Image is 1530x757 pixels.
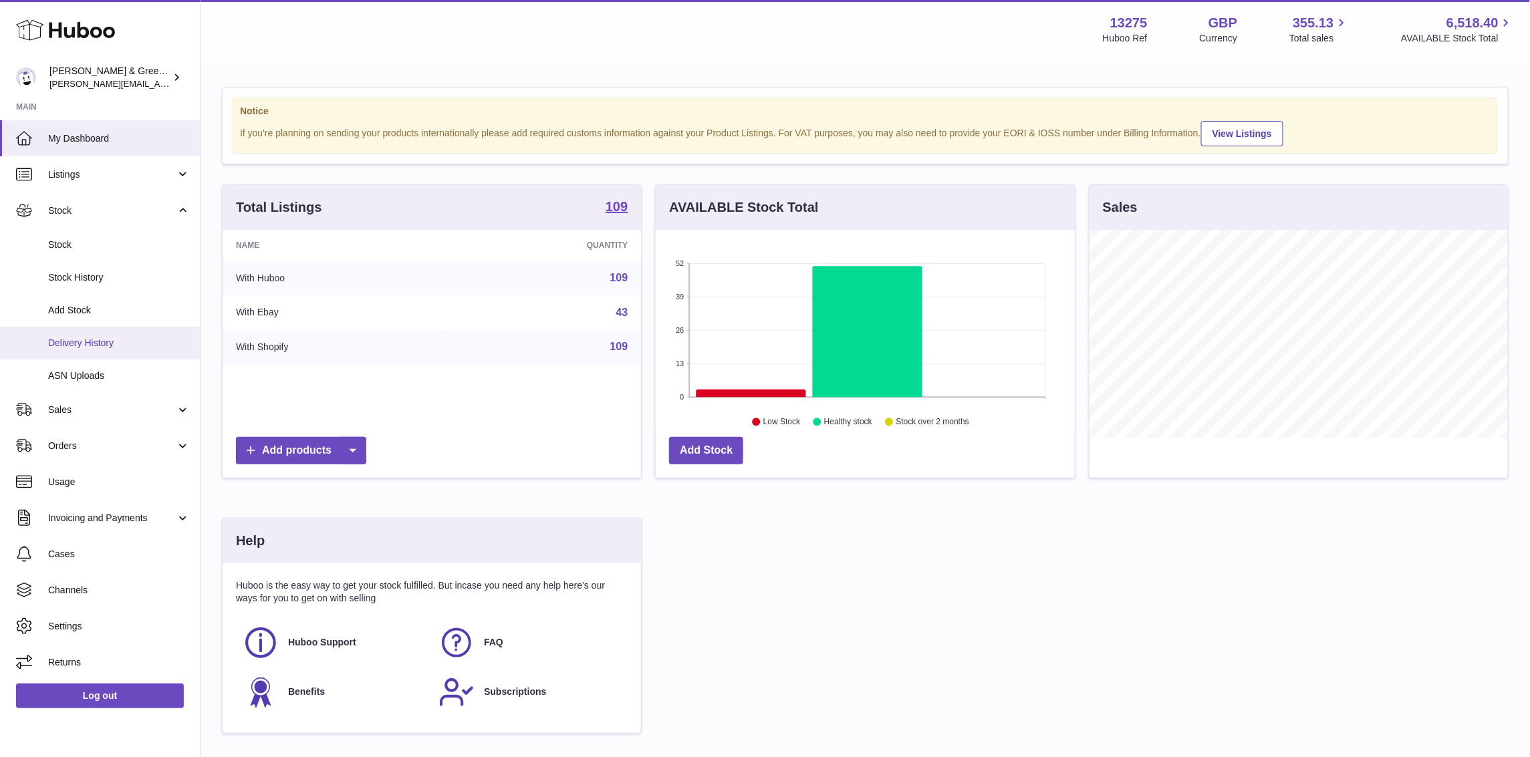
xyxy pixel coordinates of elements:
div: Currency [1200,32,1238,45]
strong: 13275 [1110,14,1148,32]
strong: GBP [1208,14,1237,32]
text: Stock over 2 months [896,418,969,427]
span: Returns [48,656,190,669]
strong: Notice [240,105,1491,118]
h3: Total Listings [236,198,322,216]
span: Orders [48,440,176,452]
a: Benefits [243,674,425,710]
text: 0 [680,393,684,401]
span: Cases [48,548,190,561]
td: With Huboo [223,261,449,295]
a: Huboo Support [243,625,425,661]
a: FAQ [438,625,621,661]
span: Stock History [48,271,190,284]
div: Huboo Ref [1103,32,1148,45]
a: View Listings [1201,121,1283,146]
text: Healthy stock [824,418,873,427]
th: Quantity [449,230,642,261]
span: AVAILABLE Stock Total [1401,32,1514,45]
span: My Dashboard [48,132,190,145]
h3: AVAILABLE Stock Total [669,198,818,216]
a: Subscriptions [438,674,621,710]
span: Huboo Support [288,636,356,649]
text: 13 [676,359,684,367]
a: 109 [606,200,628,216]
span: Invoicing and Payments [48,512,176,524]
a: 109 [610,341,628,352]
h3: Sales [1103,198,1138,216]
span: Stock [48,239,190,251]
div: If you're planning on sending your products internationally please add required customs informati... [240,119,1491,146]
span: Total sales [1289,32,1349,45]
span: [PERSON_NAME][EMAIL_ADDRESS][DOMAIN_NAME] [49,78,268,89]
img: ellen@bluebadgecompany.co.uk [16,67,36,88]
a: Add Stock [669,437,743,464]
a: Add products [236,437,366,464]
span: Add Stock [48,304,190,317]
span: Settings [48,620,190,633]
strong: 109 [606,200,628,213]
span: Sales [48,404,176,416]
span: 355.13 [1293,14,1333,32]
text: Low Stock [763,418,801,427]
td: With Shopify [223,329,449,364]
a: Log out [16,684,184,708]
div: [PERSON_NAME] & Green Ltd [49,65,170,90]
th: Name [223,230,449,261]
p: Huboo is the easy way to get your stock fulfilled. But incase you need any help here's our ways f... [236,579,628,605]
a: 109 [610,272,628,283]
a: 355.13 Total sales [1289,14,1349,45]
a: 43 [616,307,628,318]
span: 6,518.40 [1446,14,1499,32]
span: Stock [48,204,176,217]
td: With Ebay [223,295,449,330]
span: Delivery History [48,337,190,349]
text: 39 [676,293,684,301]
h3: Help [236,532,265,550]
a: 6,518.40 AVAILABLE Stock Total [1401,14,1514,45]
text: 52 [676,259,684,267]
text: 26 [676,326,684,334]
span: Channels [48,584,190,597]
span: Subscriptions [484,686,546,698]
span: Benefits [288,686,325,698]
span: FAQ [484,636,503,649]
span: ASN Uploads [48,369,190,382]
span: Listings [48,168,176,181]
span: Usage [48,476,190,488]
